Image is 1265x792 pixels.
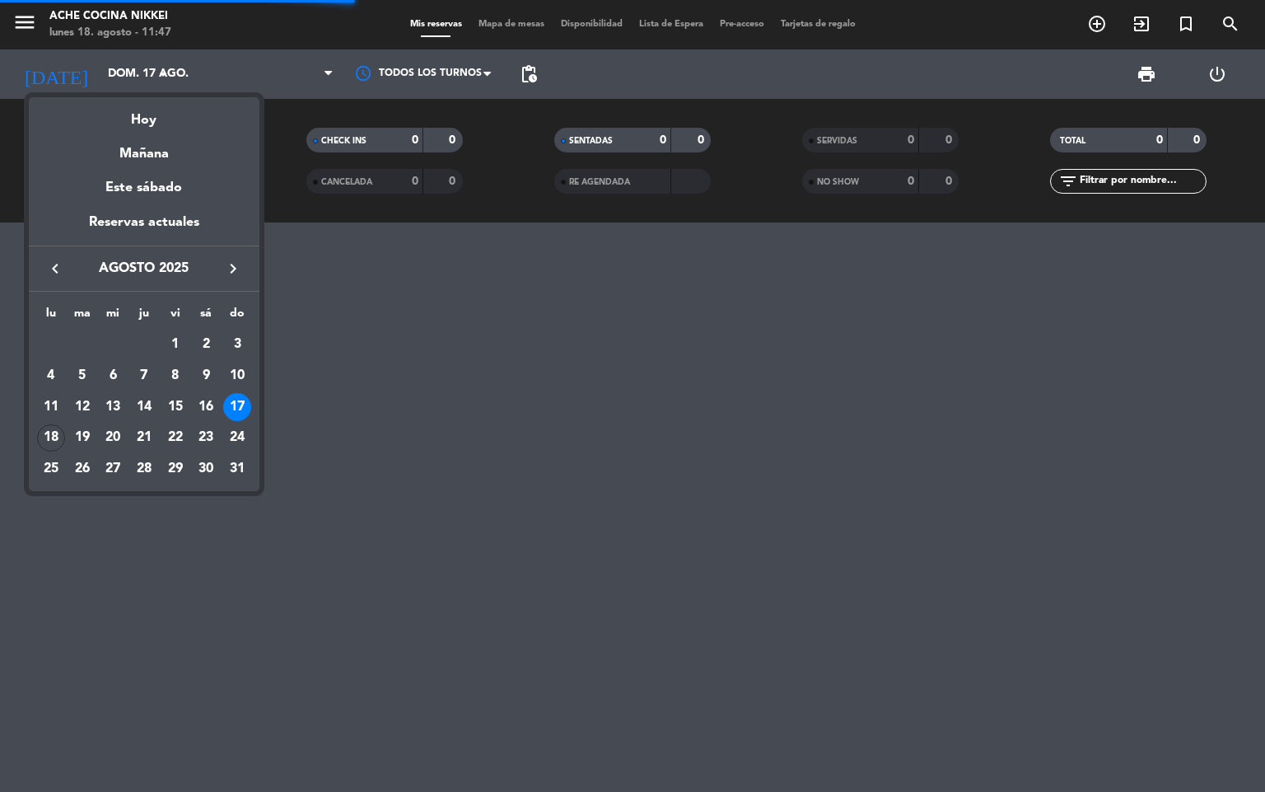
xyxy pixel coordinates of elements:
div: 18 [37,424,65,452]
td: 6 de agosto de 2025 [97,360,128,391]
td: 13 de agosto de 2025 [97,391,128,423]
td: 9 de agosto de 2025 [191,360,222,391]
div: 17 [223,393,251,421]
th: domingo [222,304,253,330]
div: 25 [37,455,65,483]
div: 12 [68,393,96,421]
td: 3 de agosto de 2025 [222,330,253,361]
div: 3 [223,330,251,359]
td: 2 de agosto de 2025 [191,330,222,361]
td: 22 de agosto de 2025 [160,423,191,454]
div: 30 [192,455,220,483]
div: Reservas actuales [29,212,259,246]
div: 16 [192,393,220,421]
td: 26 de agosto de 2025 [67,453,98,485]
div: Este sábado [29,165,259,211]
th: lunes [35,304,67,330]
td: 31 de agosto de 2025 [222,453,253,485]
button: keyboard_arrow_left [40,258,70,279]
td: 15 de agosto de 2025 [160,391,191,423]
td: 1 de agosto de 2025 [160,330,191,361]
div: 20 [99,424,127,452]
td: 10 de agosto de 2025 [222,360,253,391]
td: 25 de agosto de 2025 [35,453,67,485]
div: 28 [130,455,158,483]
div: 14 [130,393,158,421]
th: viernes [160,304,191,330]
span: agosto 2025 [70,258,218,279]
div: 5 [68,362,96,390]
div: 26 [68,455,96,483]
i: keyboard_arrow_right [223,259,243,279]
div: Mañana [29,131,259,165]
div: 29 [161,455,189,483]
div: 15 [161,393,189,421]
div: 2 [192,330,220,359]
div: 1 [161,330,189,359]
div: 6 [99,362,127,390]
div: 23 [192,424,220,452]
i: keyboard_arrow_left [45,259,65,279]
div: 22 [161,424,189,452]
td: 18 de agosto de 2025 [35,423,67,454]
td: 24 de agosto de 2025 [222,423,253,454]
th: martes [67,304,98,330]
div: 10 [223,362,251,390]
td: 21 de agosto de 2025 [128,423,160,454]
td: 29 de agosto de 2025 [160,453,191,485]
td: 5 de agosto de 2025 [67,360,98,391]
div: 7 [130,362,158,390]
td: 17 de agosto de 2025 [222,391,253,423]
td: 11 de agosto de 2025 [35,391,67,423]
td: 14 de agosto de 2025 [128,391,160,423]
td: 8 de agosto de 2025 [160,360,191,391]
td: 7 de agosto de 2025 [128,360,160,391]
td: 27 de agosto de 2025 [97,453,128,485]
td: 19 de agosto de 2025 [67,423,98,454]
td: 23 de agosto de 2025 [191,423,222,454]
button: keyboard_arrow_right [218,258,248,279]
td: 16 de agosto de 2025 [191,391,222,423]
div: Hoy [29,97,259,131]
th: sábado [191,304,222,330]
td: 30 de agosto de 2025 [191,453,222,485]
div: 27 [99,455,127,483]
div: 8 [161,362,189,390]
td: 12 de agosto de 2025 [67,391,98,423]
td: AGO. [35,330,160,361]
div: 13 [99,393,127,421]
td: 4 de agosto de 2025 [35,360,67,391]
div: 9 [192,362,220,390]
div: 4 [37,362,65,390]
div: 19 [68,424,96,452]
td: 28 de agosto de 2025 [128,453,160,485]
div: 24 [223,424,251,452]
div: 31 [223,455,251,483]
th: miércoles [97,304,128,330]
div: 11 [37,393,65,421]
th: jueves [128,304,160,330]
td: 20 de agosto de 2025 [97,423,128,454]
div: 21 [130,424,158,452]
